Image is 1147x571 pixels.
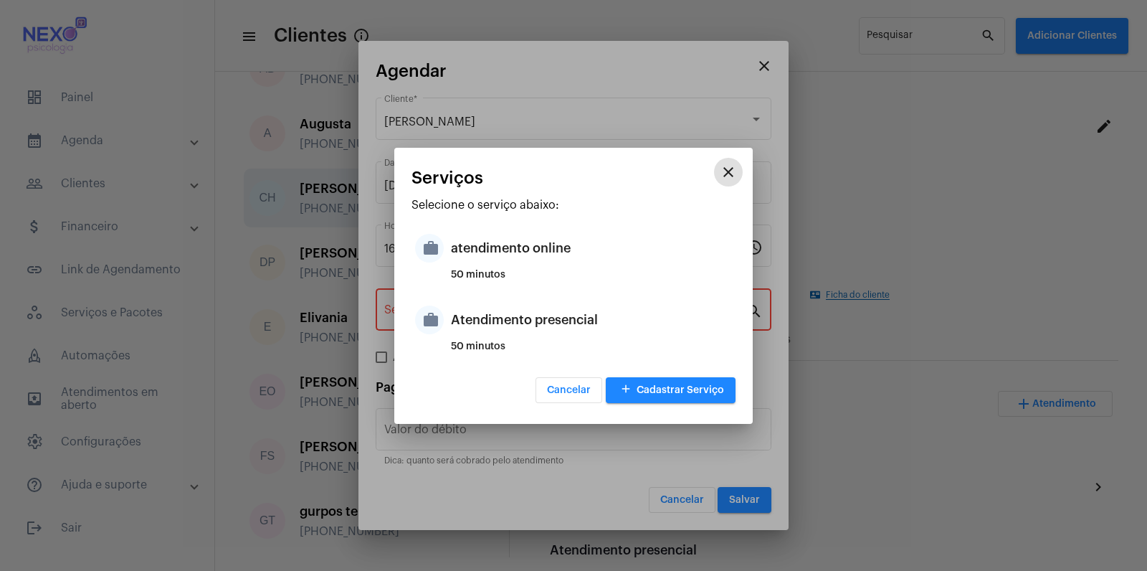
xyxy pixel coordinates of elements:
div: Atendimento presencial [451,298,732,341]
button: Cadastrar Serviço [606,377,736,403]
div: 50 minutos [451,341,732,363]
span: Cancelar [547,385,591,395]
div: 50 minutos [451,270,732,291]
span: Cadastrar Serviço [617,385,724,395]
div: atendimento online [451,227,732,270]
p: Selecione o serviço abaixo: [411,199,736,212]
mat-icon: close [720,164,737,181]
span: Serviços [411,169,483,187]
mat-icon: add [617,380,634,400]
button: Cancelar [536,377,602,403]
mat-icon: work [415,306,444,334]
mat-icon: work [415,234,444,263]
